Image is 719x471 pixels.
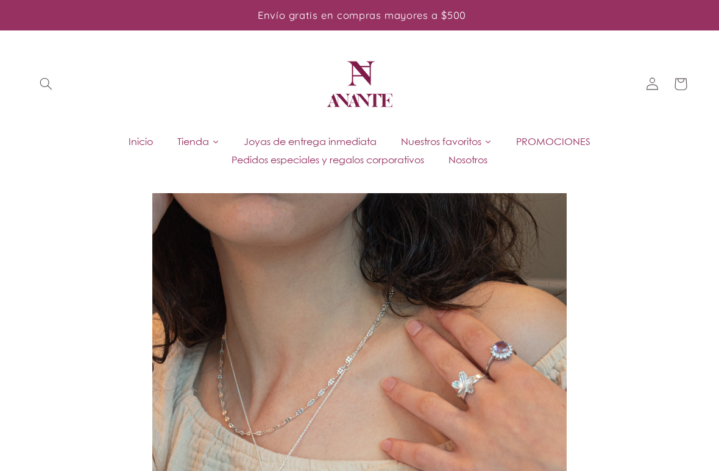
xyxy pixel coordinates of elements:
[32,70,60,98] summary: Búsqueda
[401,135,481,148] span: Nuestros favoritos
[516,135,590,148] span: PROMOCIONES
[116,132,165,151] a: Inicio
[232,132,389,151] a: Joyas de entrega inmediata
[448,153,487,166] span: Nosotros
[232,153,424,166] span: Pedidos especiales y regalos corporativos
[165,132,232,151] a: Tienda
[436,151,500,169] a: Nosotros
[219,151,436,169] a: Pedidos especiales y regalos corporativos
[504,132,603,151] a: PROMOCIONES
[177,135,209,148] span: Tienda
[318,43,401,126] a: Anante Joyería | Diseño mexicano
[129,135,153,148] span: Inicio
[244,135,377,148] span: Joyas de entrega inmediata
[389,132,504,151] a: Nuestros favoritos
[258,9,466,21] span: Envío gratis en compras mayores a $500
[323,48,396,121] img: Anante Joyería | Diseño mexicano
